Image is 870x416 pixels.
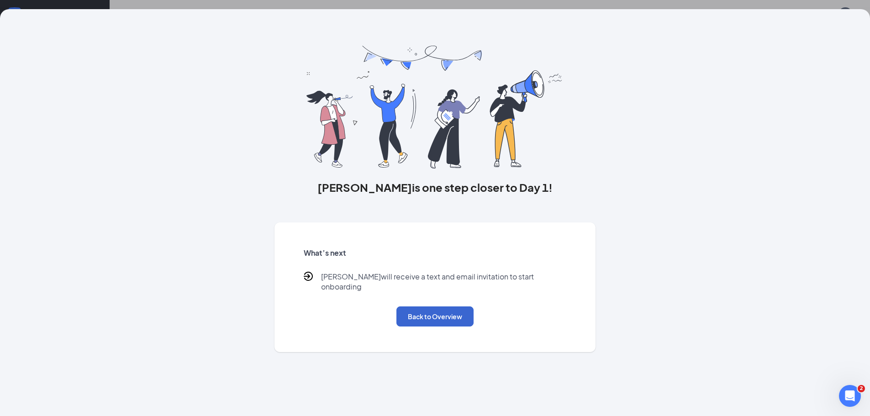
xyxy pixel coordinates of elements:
iframe: Intercom live chat [839,385,861,407]
span: 2 [858,385,865,392]
p: [PERSON_NAME] will receive a text and email invitation to start onboarding [321,272,567,292]
img: you are all set [306,46,564,169]
button: Back to Overview [396,306,474,326]
h5: What’s next [304,248,567,258]
h3: [PERSON_NAME] is one step closer to Day 1! [274,179,596,195]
